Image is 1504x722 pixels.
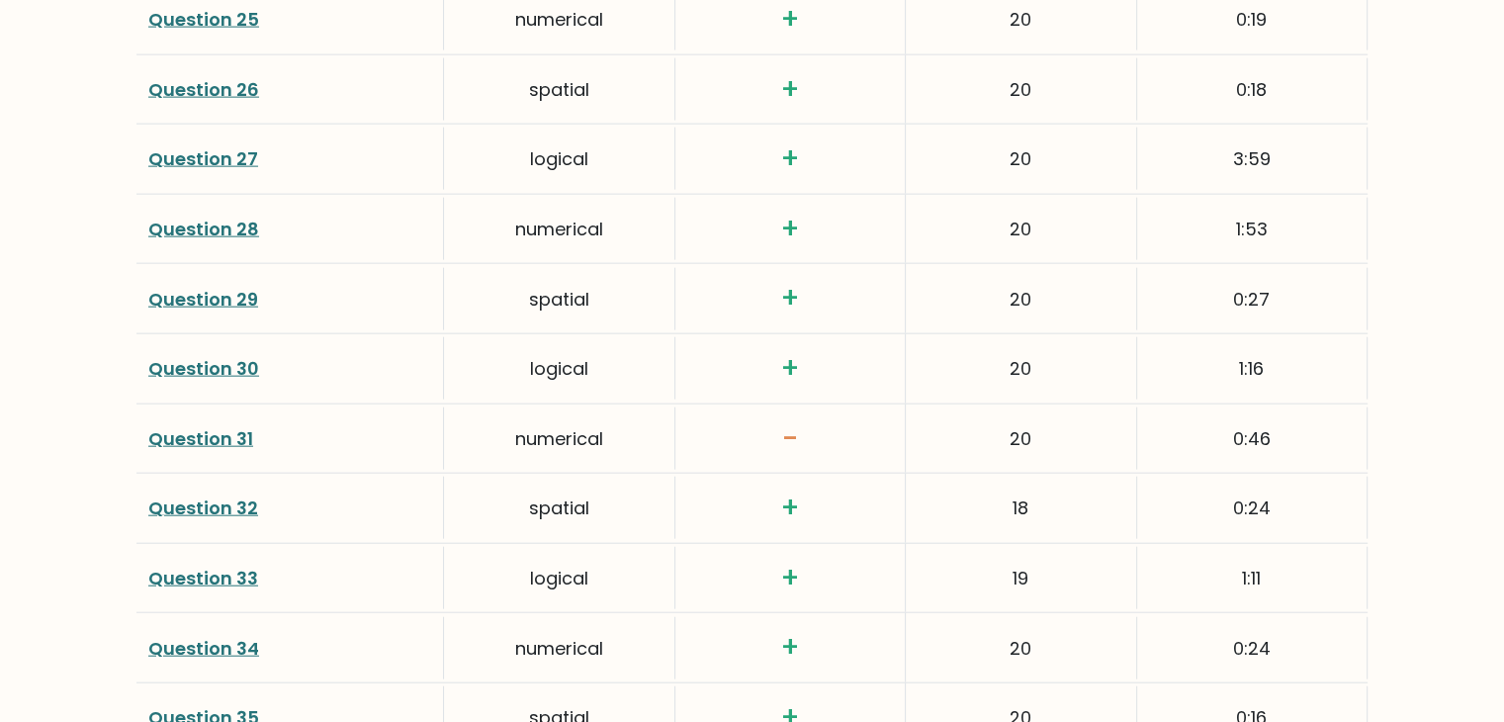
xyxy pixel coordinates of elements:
h3: - [687,422,893,456]
h3: + [687,282,893,316]
div: 20 [906,128,1136,190]
a: Question 30 [148,356,259,381]
div: 20 [906,407,1136,470]
a: Question 26 [148,77,259,102]
div: spatial [444,268,674,330]
div: 20 [906,58,1136,121]
div: 20 [906,198,1136,260]
h3: + [687,142,893,176]
a: Question 29 [148,287,258,312]
div: 1:16 [1137,337,1368,400]
div: 20 [906,268,1136,330]
div: spatial [444,477,674,539]
div: numerical [444,198,674,260]
div: 0:46 [1137,407,1368,470]
div: 19 [906,547,1136,609]
a: Question 32 [148,496,258,520]
div: logical [444,337,674,400]
div: 0:27 [1137,268,1368,330]
h3: + [687,562,893,595]
h3: + [687,3,893,37]
div: logical [444,128,674,190]
a: Question 28 [148,217,259,241]
div: numerical [444,617,674,679]
div: 20 [906,617,1136,679]
h3: + [687,631,893,665]
div: logical [444,547,674,609]
h3: + [687,73,893,107]
div: 20 [906,337,1136,400]
h3: + [687,352,893,386]
div: 0:18 [1137,58,1368,121]
h3: + [687,213,893,246]
div: 1:53 [1137,198,1368,260]
a: Question 25 [148,7,259,32]
div: numerical [444,407,674,470]
a: Question 27 [148,146,258,171]
div: 18 [906,477,1136,539]
a: Question 31 [148,426,253,451]
div: 0:24 [1137,617,1368,679]
div: spatial [444,58,674,121]
div: 3:59 [1137,128,1368,190]
div: 1:11 [1137,547,1368,609]
a: Question 34 [148,636,259,661]
h3: + [687,492,893,525]
div: 0:24 [1137,477,1368,539]
a: Question 33 [148,566,258,590]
